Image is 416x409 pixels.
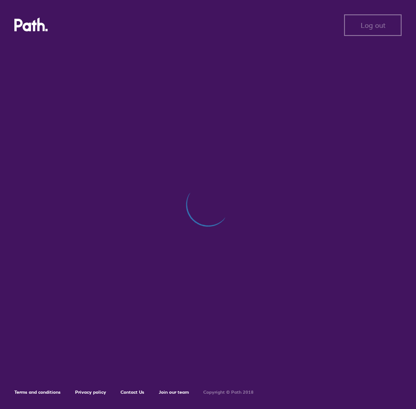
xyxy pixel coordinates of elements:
a: Terms and conditions [14,389,61,395]
a: Contact Us [121,389,144,395]
button: Log out [344,14,402,36]
a: Privacy policy [75,389,106,395]
h6: Copyright © Path 2018 [203,390,254,395]
span: Log out [361,21,385,29]
a: Join our team [159,389,189,395]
